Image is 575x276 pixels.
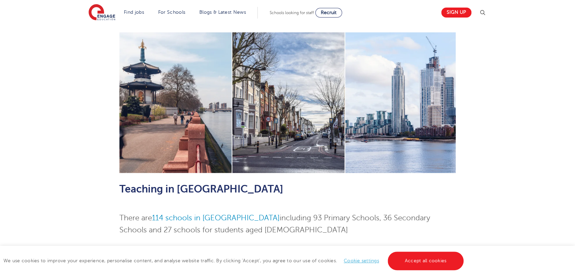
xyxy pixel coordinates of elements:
[124,10,144,15] a: Find jobs
[270,10,314,15] span: Schools looking for staff
[315,8,342,18] a: Recruit
[344,258,379,263] a: Cookie settings
[119,183,456,195] h2: Teaching in [GEOGRAPHIC_DATA]
[89,4,115,21] img: Engage Education
[158,10,185,15] a: For Schools
[441,8,471,18] a: Sign up
[199,10,246,15] a: Blogs & Latest News
[3,258,465,263] span: We use cookies to improve your experience, personalise content, and analyse website traffic. By c...
[321,10,337,15] span: Recruit
[388,252,464,270] a: Accept all cookies
[119,212,456,236] li: There are including 93 Primary Schools, 36 Secondary Schools and 27 schools for students aged [DE...
[152,214,280,222] a: 114 schools in [GEOGRAPHIC_DATA]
